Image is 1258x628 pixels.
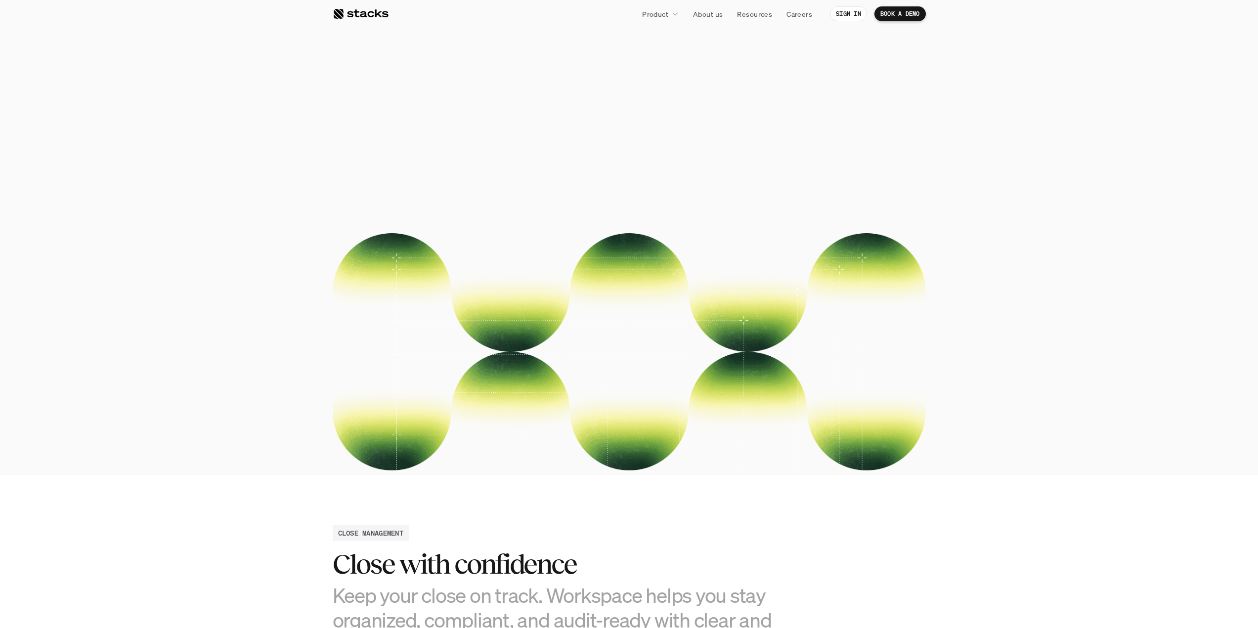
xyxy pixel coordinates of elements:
[836,10,861,17] p: SIGN IN
[737,9,772,19] p: Resources
[786,9,812,19] p: Careers
[587,80,651,124] span: the
[470,80,579,124] span: Close
[642,9,668,19] p: Product
[880,10,920,17] p: BOOK A DEMO
[830,6,867,21] a: SIGN IN
[731,5,778,23] a: Resources
[659,80,788,124] span: books.
[601,251,657,265] p: BOOK A DEMO
[617,124,681,168] span: the
[446,124,609,168] span: Without
[338,528,403,538] h2: CLOSE MANAGEMENT
[689,124,812,168] span: chaos.
[693,9,723,19] p: About us
[584,245,674,270] a: BOOK A DEMO
[781,5,818,23] a: Careers
[333,549,778,580] h2: Close with confidence
[486,184,772,229] p: Help your team close the books faster. From centralized workflows to automated reconciliations, W...
[687,5,729,23] a: About us
[874,6,926,21] a: BOOK A DEMO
